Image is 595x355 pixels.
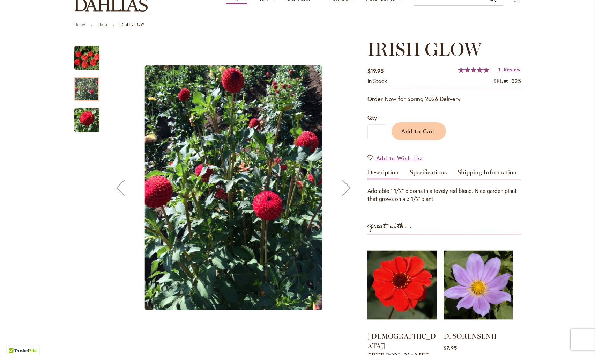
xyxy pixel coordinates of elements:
[106,39,360,337] div: IRISH GLOWIRISH GLOWIRISH GLOW
[498,66,521,73] a: 1 Review
[376,154,424,162] span: Add to Wish List
[333,39,360,337] button: Next
[444,242,513,328] img: D. SORENSENII
[444,345,457,351] span: $7.95
[106,39,134,337] button: Previous
[401,128,436,135] span: Add to Cart
[106,39,393,337] div: Product Images
[5,330,25,350] iframe: Launch Accessibility Center
[444,332,497,340] a: D. SORENSENII
[458,67,489,73] div: 100%
[367,169,521,203] div: Detailed Product Info
[74,39,106,70] div: IRISH GLOW
[367,242,437,328] img: JAPANESE BISHOP
[74,22,85,27] a: Home
[119,22,144,27] strong: IRISH GLOW
[367,38,482,60] span: IRISH GLOW
[74,101,99,132] div: IRISH GLOW
[367,77,387,85] span: In stock
[498,66,501,73] span: 1
[367,67,384,74] span: $19.95
[367,77,387,85] div: Availability
[367,169,399,179] a: Description
[493,77,508,85] strong: SKU
[97,22,107,27] a: Shop
[410,169,447,179] a: Specifications
[367,95,521,103] p: Order Now for Spring 2026 Delivery
[74,45,99,71] img: IRISH GLOW
[74,70,106,101] div: IRISH GLOW
[144,65,322,310] img: IRISH GLOW
[367,114,377,121] span: Qty
[504,66,521,73] span: Review
[512,77,521,85] div: 325
[367,154,424,162] a: Add to Wish List
[392,122,446,140] button: Add to Cart
[106,39,360,337] div: IRISH GLOW
[458,169,517,179] a: Shipping Information
[367,220,412,232] strong: Great with...
[367,187,521,203] div: Adorable 1 1/2" blooms in a lovely red blend. Nice garden plant that grows on a 3 1/2' plant.
[74,107,99,133] img: IRISH GLOW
